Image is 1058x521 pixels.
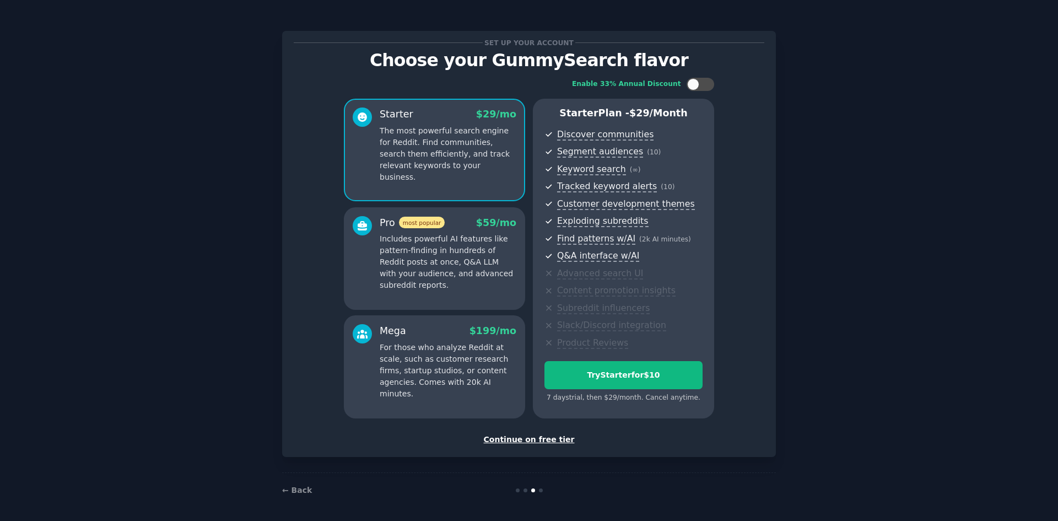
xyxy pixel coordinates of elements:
span: Subreddit influencers [557,303,650,314]
span: $ 29 /mo [476,109,516,120]
button: TryStarterfor$10 [544,361,703,389]
div: Try Starter for $10 [545,369,702,381]
a: ← Back [282,486,312,495]
span: ( 2k AI minutes ) [639,235,691,243]
span: ( ∞ ) [630,166,641,174]
span: Advanced search UI [557,268,643,280]
span: Segment audiences [557,146,643,158]
span: Slack/Discord integration [557,320,666,331]
span: Find patterns w/AI [557,233,635,245]
div: Starter [380,108,413,121]
span: Keyword search [557,164,626,175]
span: Exploding subreddits [557,216,648,227]
span: $ 199 /mo [469,325,516,336]
span: Set up your account [483,37,576,49]
span: Tracked keyword alerts [557,181,657,192]
span: Content promotion insights [557,285,676,297]
p: Starter Plan - [544,106,703,120]
p: Includes powerful AI features like pattern-finding in hundreds of Reddit posts at once, Q&A LLM w... [380,233,516,291]
span: ( 10 ) [647,148,661,156]
div: Pro [380,216,445,230]
p: For those who analyze Reddit at scale, such as customer research firms, startup studios, or conte... [380,342,516,400]
div: Enable 33% Annual Discount [572,79,681,89]
span: $ 59 /mo [476,217,516,228]
div: Mega [380,324,406,338]
span: $ 29 /month [629,108,688,119]
span: Discover communities [557,129,654,141]
span: Q&A interface w/AI [557,250,639,262]
p: Choose your GummySearch flavor [294,51,764,70]
span: most popular [399,217,445,228]
span: ( 10 ) [661,183,674,191]
p: The most powerful search engine for Reddit. Find communities, search them efficiently, and track ... [380,125,516,183]
span: Customer development themes [557,198,695,210]
div: Continue on free tier [294,434,764,445]
div: 7 days trial, then $ 29 /month . Cancel anytime. [544,393,703,403]
span: Product Reviews [557,337,628,349]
